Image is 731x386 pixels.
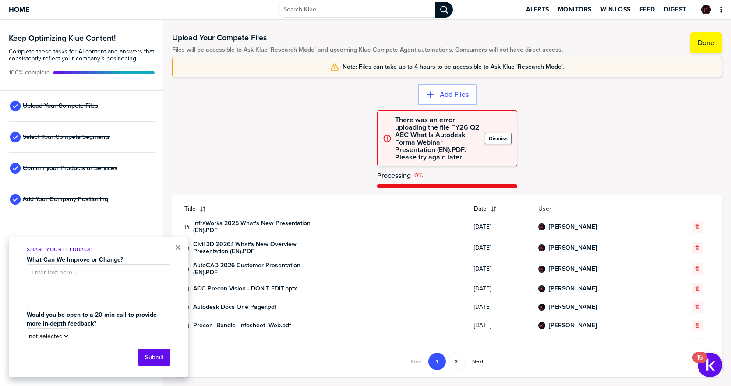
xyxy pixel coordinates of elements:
[448,353,465,370] button: Go to page 2
[9,34,155,42] h3: Keep Optimizing Klue Content!
[549,285,597,292] a: [PERSON_NAME]
[9,48,155,62] span: Complete these tasks for AI content and answers that consistently reflect your company’s position...
[549,266,597,273] a: [PERSON_NAME]
[702,6,710,14] img: b032c0713a3d62fa30159cfff5026988-sml.png
[27,246,170,253] p: Share Your Feedback!
[474,285,528,292] span: [DATE]
[343,64,564,71] span: Note: Files can take up to 4 hours to be accessible to Ask Klue 'Research Mode'.
[538,223,545,230] div: Jady Chan
[697,358,703,369] div: 15
[193,285,297,292] a: ACC Precon Vision - DON'T EDIT.pptx
[377,172,411,179] span: Processing
[172,46,563,53] span: Files will be accessible to Ask Klue 'Research Mode' and upcoming Klue Compete Agent automations....
[538,205,660,212] span: User
[23,196,108,203] span: Add Your Company Positioning
[538,322,545,329] div: Jady Chan
[538,304,545,311] div: Jady Chan
[414,172,423,179] span: Error
[23,134,110,141] span: Select Your Compete Segments
[538,266,545,273] div: Jady Chan
[539,323,544,328] img: b032c0713a3d62fa30159cfff5026988-sml.png
[600,6,631,13] span: Win-Loss
[406,353,427,370] button: Go to previous page
[485,133,512,144] button: Dismiss
[538,244,545,251] div: Jady Chan
[701,5,711,14] div: Jady Chan
[474,322,528,329] span: [DATE]
[278,2,435,18] input: Search Klue
[526,6,549,13] span: Alerts
[558,6,592,13] span: Monitors
[539,266,544,272] img: b032c0713a3d62fa30159cfff5026988-sml.png
[549,244,597,251] a: [PERSON_NAME]
[27,310,159,328] strong: Would you be open to a 20 min call to provide more in-depth feedback?
[539,224,544,230] img: b032c0713a3d62fa30159cfff5026988-sml.png
[184,205,196,212] span: Title
[698,39,714,47] label: Done
[440,90,469,99] label: Add Files
[639,6,655,13] span: Feed
[23,103,98,110] span: Upload Your Compete Files
[193,322,291,329] a: Precon_Bundle_Infosheet_Web.pdf
[549,322,597,329] a: [PERSON_NAME]
[175,242,181,253] button: Close
[9,69,50,76] span: Active
[538,285,545,292] div: Jady Chan
[539,305,544,310] img: b032c0713a3d62fa30159cfff5026988-sml.png
[539,286,544,291] img: b032c0713a3d62fa30159cfff5026988-sml.png
[27,255,123,264] strong: What Can We Improve or Change?
[698,353,722,377] button: Open Resource Center, 15 new notifications
[193,241,325,255] a: Civil 3D 2026.1 What's New Overview Presentation (EN).PDF
[138,349,170,366] button: Submit
[549,304,597,311] a: [PERSON_NAME]
[474,304,528,311] span: [DATE]
[9,6,29,13] span: Home
[435,2,453,18] div: Search Klue
[474,223,528,230] span: [DATE]
[193,262,325,276] a: AutoCAD 2026 Customer Presentation (EN).PDF
[489,135,508,142] label: Dismiss
[172,32,563,43] h1: Upload Your Compete Files
[474,266,528,273] span: [DATE]
[193,304,276,311] a: Autodesk Docs One Pager.pdf
[549,223,597,230] a: [PERSON_NAME]
[664,6,686,13] span: Digest
[700,4,712,15] a: Edit Profile
[395,116,481,161] span: There was an error uploading the file FY26 Q2 AEC What Is Autodesk Forma Webinar Presentation (EN...
[23,165,117,172] span: Confirm your Products or Services
[193,220,325,234] a: InfraWorks 2025 What's New Presentation (EN).PDF
[405,353,490,370] nav: Pagination Navigation
[474,244,528,251] span: [DATE]
[539,245,544,251] img: b032c0713a3d62fa30159cfff5026988-sml.png
[474,205,487,212] span: Date
[467,353,489,370] button: Go to next page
